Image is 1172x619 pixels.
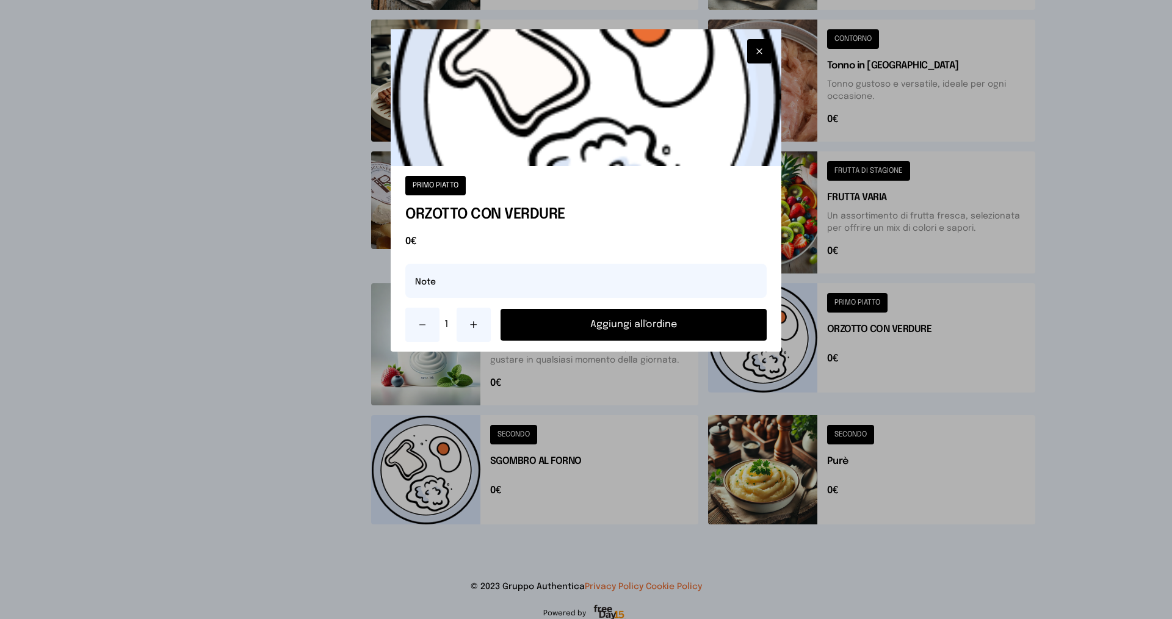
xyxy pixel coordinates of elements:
[405,176,466,195] button: PRIMO PIATTO
[444,317,452,332] span: 1
[391,29,781,166] img: placeholder-product.5564ca1.png
[405,205,767,225] h1: ORZOTTO CON VERDURE
[405,234,767,249] span: 0€
[501,309,767,341] button: Aggiungi all'ordine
